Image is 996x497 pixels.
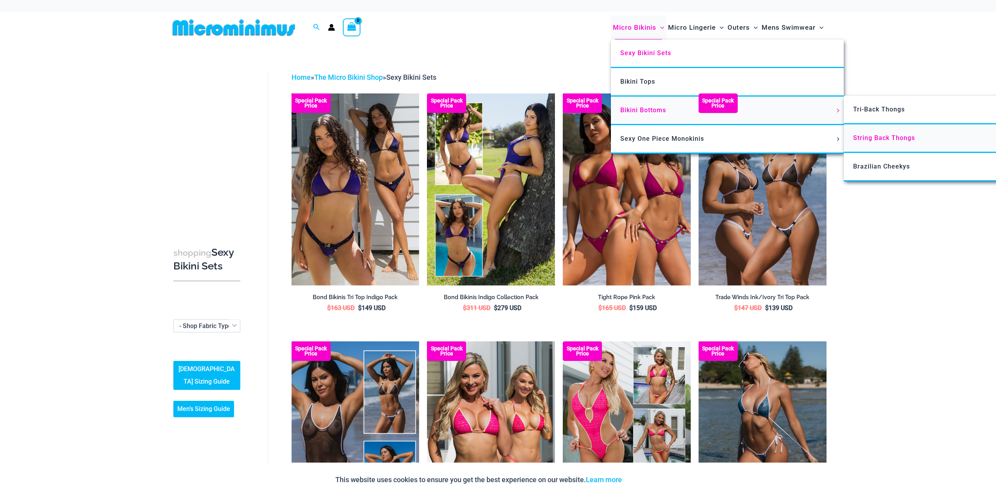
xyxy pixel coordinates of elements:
a: Tight Rope Pink Pack [563,294,691,304]
h3: Sexy Bikini Sets [173,246,240,273]
b: Special Pack Price [699,346,738,356]
a: Search icon link [313,23,320,32]
span: Menu Toggle [816,18,823,38]
a: Trade Winds Ink/Ivory Tri Top Pack [699,294,827,304]
img: Bond Inidgo Collection Pack (10) [427,93,555,285]
span: Bikini Bottoms [620,106,666,114]
span: $ [629,304,633,312]
a: OutersMenu ToggleMenu Toggle [726,16,760,39]
a: Account icon link [328,24,335,31]
a: Bikini Tops [611,68,844,97]
span: $ [463,304,466,312]
h2: Tight Rope Pink Pack [563,294,691,301]
span: $ [765,304,769,312]
b: Special Pack Price [563,98,602,108]
span: $ [598,304,602,312]
bdi: 149 USD [358,304,385,312]
a: Men’s Sizing Guide [173,401,234,417]
span: Sexy Bikini Sets [620,49,671,57]
span: Bikini Tops [620,78,655,85]
b: Special Pack Price [292,98,331,108]
span: shopping [173,248,211,258]
span: Micro Lingerie [668,18,716,38]
a: Bond Bikinis Tri Top Indigo Pack [292,294,420,304]
span: Brazilian Cheekys [853,163,910,170]
bdi: 165 USD [598,304,626,312]
a: Bond Indigo Tri Top Pack (1) Bond Indigo Tri Top Pack Back (1)Bond Indigo Tri Top Pack Back (1) [292,93,420,285]
img: MM SHOP LOGO FLAT [169,19,298,36]
span: $ [358,304,362,312]
a: Home [292,73,311,81]
img: Collection Pack F [563,93,691,285]
span: Menu Toggle [834,109,842,113]
bdi: 159 USD [629,304,657,312]
b: Special Pack Price [427,346,466,356]
bdi: 279 USD [494,304,521,312]
span: » » [292,73,436,81]
a: Learn more [586,475,622,484]
h2: Bond Bikinis Indigo Collection Pack [427,294,555,301]
bdi: 139 USD [765,304,792,312]
a: View Shopping Cart, empty [343,18,361,36]
a: [DEMOGRAPHIC_DATA] Sizing Guide [173,361,240,390]
b: Special Pack Price [699,98,738,108]
a: Top Bum Pack Top Bum Pack bTop Bum Pack b [699,93,827,285]
span: $ [494,304,497,312]
span: Menu Toggle [834,137,842,141]
a: Micro LingerieMenu ToggleMenu Toggle [666,16,726,39]
a: Collection Pack F Collection Pack B (3)Collection Pack B (3) [563,93,691,285]
span: String Back Thongs [853,134,915,142]
bdi: 163 USD [327,304,355,312]
img: Bond Indigo Tri Top Pack (1) [292,93,420,285]
span: Sexy One Piece Monokinis [620,135,704,142]
span: Outers [728,18,750,38]
h2: Trade Winds Ink/Ivory Tri Top Pack [699,294,827,301]
span: Sexy Bikini Sets [386,73,436,81]
a: Sexy Bikini Sets [611,39,844,68]
b: Special Pack Price [292,346,331,356]
span: $ [327,304,331,312]
b: Special Pack Price [427,98,466,108]
a: The Micro Bikini Shop [314,73,383,81]
span: Menu Toggle [656,18,664,38]
img: Top Bum Pack [699,93,827,285]
span: - Shop Fabric Type [174,320,240,332]
p: This website uses cookies to ensure you get the best experience on our website. [335,474,622,486]
button: Accept [628,470,661,489]
a: Mens SwimwearMenu ToggleMenu Toggle [760,16,825,39]
a: Micro BikinisMenu ToggleMenu Toggle [611,16,666,39]
nav: Site Navigation [610,14,827,41]
a: Bond Bikinis Indigo Collection Pack [427,294,555,304]
a: Bikini BottomsMenu ToggleMenu Toggle [611,97,844,125]
a: Sexy One Piece MonokinisMenu ToggleMenu Toggle [611,125,844,154]
span: Tri-Back Thongs [853,106,905,113]
bdi: 147 USD [734,304,762,312]
span: Mens Swimwear [762,18,816,38]
span: - Shop Fabric Type [179,322,232,330]
span: $ [734,304,738,312]
b: Special Pack Price [563,346,602,356]
h2: Bond Bikinis Tri Top Indigo Pack [292,294,420,301]
iframe: TrustedSite Certified [173,65,244,222]
span: Menu Toggle [750,18,758,38]
bdi: 311 USD [463,304,490,312]
span: - Shop Fabric Type [173,319,240,332]
a: Bond Inidgo Collection Pack (10) Bond Indigo Bikini Collection Pack Back (6)Bond Indigo Bikini Co... [427,93,555,285]
span: Micro Bikinis [613,18,656,38]
span: Menu Toggle [716,18,724,38]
